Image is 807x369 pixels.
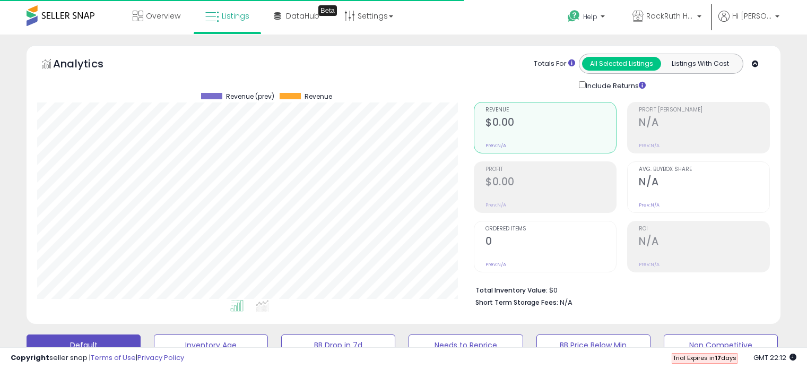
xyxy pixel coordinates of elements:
[673,354,736,362] span: Trial Expires in days
[11,353,184,363] div: seller snap | |
[732,11,772,21] span: Hi [PERSON_NAME]
[485,176,616,190] h2: $0.00
[718,11,779,35] a: Hi [PERSON_NAME]
[753,353,796,363] span: 2025-09-12 22:12 GMT
[646,11,694,21] span: RockRuth HVAC E-Commerce
[639,226,769,232] span: ROI
[639,202,660,208] small: Prev: N/A
[305,93,332,100] span: Revenue
[91,353,136,363] a: Terms of Use
[485,226,616,232] span: Ordered Items
[559,2,615,35] a: Help
[639,261,660,268] small: Prev: N/A
[475,283,762,296] li: $0
[53,56,124,74] h5: Analytics
[583,12,597,21] span: Help
[639,116,769,131] h2: N/A
[639,142,660,149] small: Prev: N/A
[567,10,580,23] i: Get Help
[485,202,506,208] small: Prev: N/A
[485,261,506,268] small: Prev: N/A
[475,286,548,295] b: Total Inventory Value:
[281,334,395,356] button: BB Drop in 7d
[485,235,616,250] h2: 0
[485,107,616,113] span: Revenue
[485,142,506,149] small: Prev: N/A
[318,5,337,16] div: Tooltip anchor
[571,79,658,91] div: Include Returns
[639,176,769,190] h2: N/A
[475,298,558,307] b: Short Term Storage Fees:
[582,57,661,71] button: All Selected Listings
[536,334,650,356] button: BB Price Below Min
[11,353,49,363] strong: Copyright
[664,334,778,356] button: Non Competitive
[137,353,184,363] a: Privacy Policy
[661,57,740,71] button: Listings With Cost
[485,167,616,173] span: Profit
[286,11,319,21] span: DataHub
[409,334,523,356] button: Needs to Reprice
[485,116,616,131] h2: $0.00
[560,297,572,307] span: N/A
[534,59,575,69] div: Totals For
[222,11,249,21] span: Listings
[639,167,769,173] span: Avg. Buybox Share
[226,93,274,100] span: Revenue (prev)
[639,235,769,250] h2: N/A
[715,354,721,362] b: 17
[146,11,180,21] span: Overview
[27,334,141,356] button: Default
[639,107,769,113] span: Profit [PERSON_NAME]
[154,334,268,356] button: Inventory Age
